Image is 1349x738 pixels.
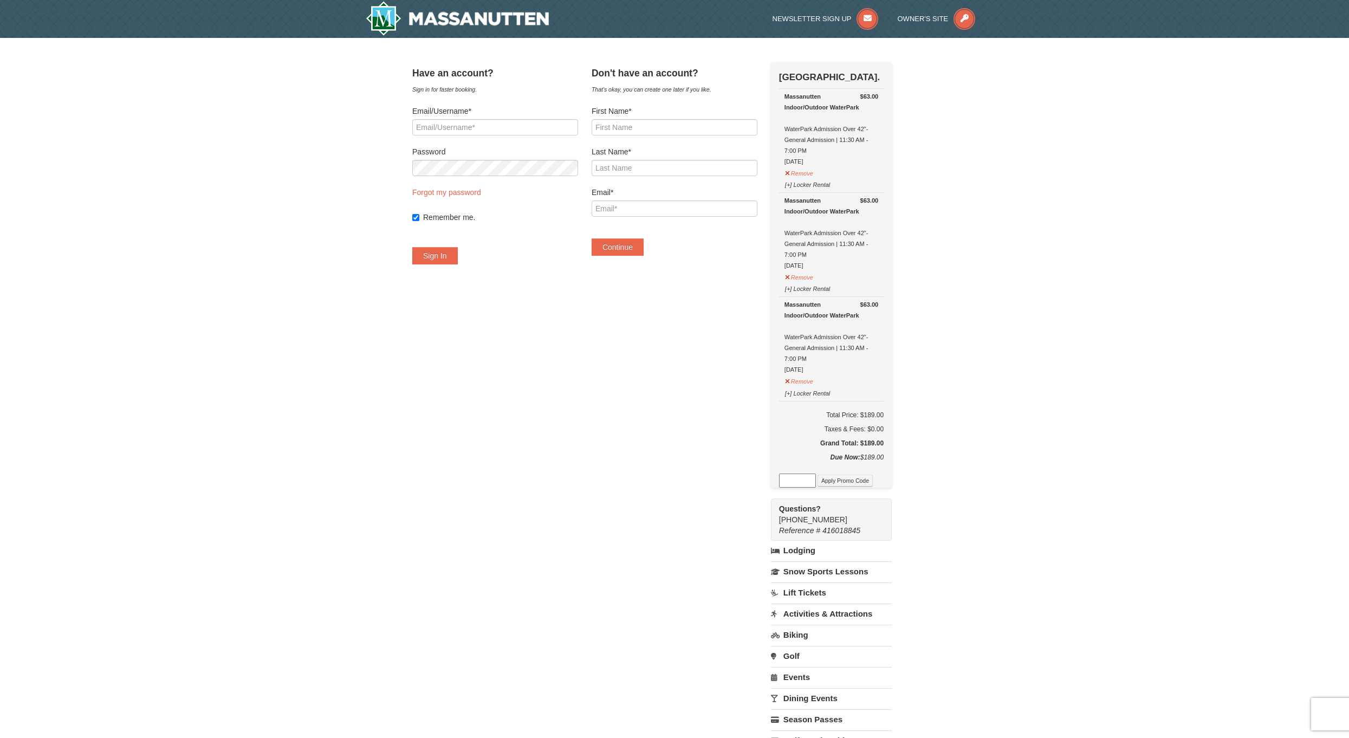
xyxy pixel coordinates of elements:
[592,146,757,157] label: Last Name*
[830,454,860,461] strong: Due Now:
[771,604,892,624] a: Activities & Attractions
[784,195,878,271] div: WaterPark Admission Over 42"- General Admission | 11:30 AM - 7:00 PM [DATE]
[779,503,872,524] span: [PHONE_NUMBER]
[784,385,831,399] button: [+] Locker Rental
[771,561,892,581] a: Snow Sports Lessons
[818,475,873,487] button: Apply Promo Code
[366,1,549,36] a: Massanutten Resort
[784,373,814,387] button: Remove
[898,15,949,23] span: Owner's Site
[784,269,814,283] button: Remove
[773,15,879,23] a: Newsletter Sign Up
[784,299,878,375] div: WaterPark Admission Over 42"- General Admission | 11:30 AM - 7:00 PM [DATE]
[771,646,892,666] a: Golf
[784,91,878,167] div: WaterPark Admission Over 42"- General Admission | 11:30 AM - 7:00 PM [DATE]
[860,91,879,102] strong: $63.00
[412,188,481,197] a: Forgot my password
[771,582,892,603] a: Lift Tickets
[592,106,757,116] label: First Name*
[771,541,892,560] a: Lodging
[771,625,892,645] a: Biking
[592,187,757,198] label: Email*
[779,438,884,449] h5: Grand Total: $189.00
[771,688,892,708] a: Dining Events
[784,165,814,179] button: Remove
[860,299,879,310] strong: $63.00
[592,84,757,95] div: That's okay, you can create one later if you like.
[898,15,976,23] a: Owner's Site
[592,119,757,135] input: First Name
[771,667,892,687] a: Events
[779,452,884,474] div: $189.00
[412,146,578,157] label: Password
[592,160,757,176] input: Last Name
[784,299,878,321] div: Massanutten Indoor/Outdoor WaterPark
[366,1,549,36] img: Massanutten Resort Logo
[860,195,879,206] strong: $63.00
[412,247,458,264] button: Sign In
[773,15,852,23] span: Newsletter Sign Up
[412,68,578,79] h4: Have an account?
[779,424,884,435] div: Taxes & Fees: $0.00
[784,195,878,217] div: Massanutten Indoor/Outdoor WaterPark
[822,526,860,535] span: 416018845
[771,709,892,729] a: Season Passes
[592,200,757,217] input: Email*
[592,238,644,256] button: Continue
[779,72,880,82] strong: [GEOGRAPHIC_DATA].
[423,212,578,223] label: Remember me.
[779,526,820,535] span: Reference #
[412,119,578,135] input: Email/Username*
[784,91,878,113] div: Massanutten Indoor/Outdoor WaterPark
[412,84,578,95] div: Sign in for faster booking.
[412,106,578,116] label: Email/Username*
[784,281,831,294] button: [+] Locker Rental
[779,410,884,420] h6: Total Price: $189.00
[779,504,821,513] strong: Questions?
[592,68,757,79] h4: Don't have an account?
[784,177,831,190] button: [+] Locker Rental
